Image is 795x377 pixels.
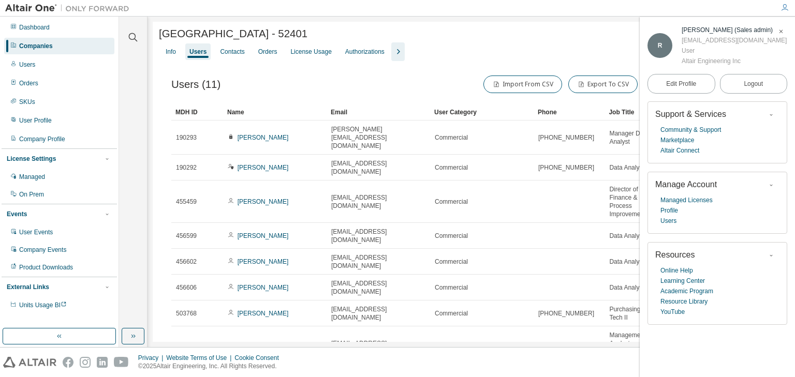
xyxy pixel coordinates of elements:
[19,246,66,254] div: Company Events
[238,258,289,265] a: [PERSON_NAME]
[483,76,562,93] button: Import From CSV
[682,25,787,35] div: Rebecca Cronin (Sales admin)
[176,133,197,142] span: 190293
[19,263,73,272] div: Product Downloads
[720,74,788,94] button: Logout
[19,173,45,181] div: Managed
[227,104,322,120] div: Name
[7,155,56,163] div: License Settings
[176,198,197,206] span: 455459
[660,145,699,156] a: Altair Connect
[176,283,197,292] span: 456606
[434,104,529,120] div: User Category
[19,190,44,199] div: On Prem
[189,48,207,56] div: Users
[744,79,763,89] span: Logout
[655,250,695,259] span: Resources
[660,296,708,307] a: Resource Library
[331,159,425,176] span: [EMAIL_ADDRESS][DOMAIN_NAME]
[258,48,277,56] div: Orders
[435,309,468,318] span: Commercial
[647,74,715,94] a: Edit Profile
[5,3,135,13] img: Altair One
[331,104,426,120] div: Email
[176,232,197,240] span: 456599
[171,79,220,91] span: Users (11)
[138,354,166,362] div: Privacy
[331,279,425,296] span: [EMAIL_ADDRESS][DOMAIN_NAME]
[331,339,425,356] span: [EMAIL_ADDRESS][DOMAIN_NAME]
[538,309,594,318] span: [PHONE_NUMBER]
[435,232,468,240] span: Commercial
[19,79,38,87] div: Orders
[166,354,234,362] div: Website Terms of Use
[435,283,468,292] span: Commercial
[435,133,468,142] span: Commercial
[660,216,676,226] a: Users
[220,48,244,56] div: Contacts
[138,362,285,371] p: © 2025 Altair Engineering, Inc. All Rights Reserved.
[238,310,289,317] a: [PERSON_NAME]
[655,110,726,118] span: Support & Services
[175,104,219,120] div: MDH ID
[666,80,696,88] span: Edit Profile
[538,163,594,172] span: [PHONE_NUMBER]
[660,195,713,205] a: Managed Licenses
[3,357,56,368] img: altair_logo.svg
[331,193,425,210] span: [EMAIL_ADDRESS][DOMAIN_NAME]
[660,135,694,145] a: Marketplace
[682,46,787,56] div: User
[658,42,662,49] span: R
[19,301,67,309] span: Units Usage BI
[660,276,705,286] a: Learning Center
[159,28,307,40] span: [GEOGRAPHIC_DATA] - 52401
[234,354,285,362] div: Cookie Consent
[609,232,644,240] span: Data Analyst
[609,129,652,146] span: Manager Data Analyst
[7,210,27,218] div: Events
[609,163,644,172] span: Data Analyst
[345,48,385,56] div: Authorizations
[238,198,289,205] a: [PERSON_NAME]
[538,133,594,142] span: [PHONE_NUMBER]
[609,258,644,266] span: Data Analyst
[331,228,425,244] span: [EMAIL_ADDRESS][DOMAIN_NAME]
[609,305,652,322] span: Purchasing Tech II
[176,258,197,266] span: 456602
[609,185,652,218] span: Director of Finance & Process Improvement
[682,56,787,66] div: Altair Engineering Inc
[19,42,53,50] div: Companies
[290,48,331,56] div: License Usage
[7,283,49,291] div: External Links
[19,228,53,236] div: User Events
[331,305,425,322] span: [EMAIL_ADDRESS][DOMAIN_NAME]
[80,357,91,368] img: instagram.svg
[609,283,644,292] span: Data Analyst
[331,125,425,150] span: [PERSON_NAME][EMAIL_ADDRESS][DOMAIN_NAME]
[238,232,289,239] a: [PERSON_NAME]
[166,48,176,56] div: Info
[97,357,108,368] img: linkedin.svg
[660,125,721,135] a: Community & Support
[660,265,693,276] a: Online Help
[19,61,35,69] div: Users
[435,198,468,206] span: Commercial
[19,135,65,143] div: Company Profile
[176,163,197,172] span: 190292
[176,309,197,318] span: 503768
[682,35,787,46] div: [EMAIL_ADDRESS][DOMAIN_NAME]
[19,116,52,125] div: User Profile
[538,104,600,120] div: Phone
[435,163,468,172] span: Commercial
[238,164,289,171] a: [PERSON_NAME]
[63,357,73,368] img: facebook.svg
[114,357,129,368] img: youtube.svg
[435,258,468,266] span: Commercial
[609,331,652,364] span: Management Analyst - Finance and Budget
[568,76,638,93] button: Export To CSV
[19,98,35,106] div: SKUs
[19,23,50,32] div: Dashboard
[609,104,652,120] div: Job Title
[655,180,717,189] span: Manage Account
[238,134,289,141] a: [PERSON_NAME]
